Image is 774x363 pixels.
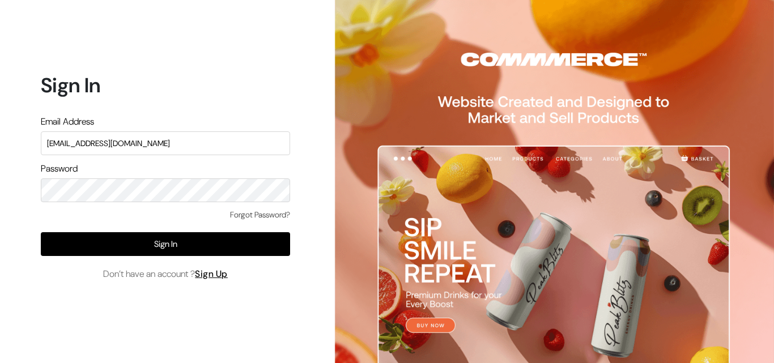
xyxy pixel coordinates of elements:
button: Sign In [41,232,290,256]
a: Forgot Password? [230,209,290,221]
h1: Sign In [41,73,290,97]
a: Sign Up [195,268,228,280]
label: Password [41,162,78,176]
label: Email Address [41,115,94,129]
span: Don’t have an account ? [103,267,228,281]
